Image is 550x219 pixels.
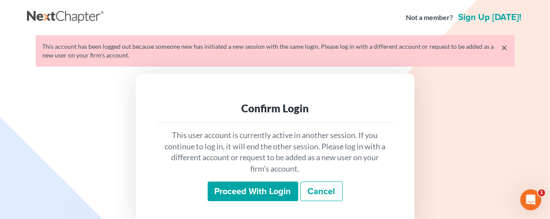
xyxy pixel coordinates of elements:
[208,182,298,202] input: Proceed with login
[300,182,343,202] a: Cancel
[406,13,453,23] strong: Not a member?
[502,42,508,53] a: ×
[538,189,545,196] span: 1
[164,130,387,175] p: This user account is currently active in another session. If you continue to log in, it will end ...
[164,101,387,115] div: Confirm Login
[457,13,523,22] a: Sign up [DATE]!
[520,189,541,210] iframe: Intercom live chat
[43,42,508,60] div: This account has been logged out because someone new has initiated a new session with the same lo...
